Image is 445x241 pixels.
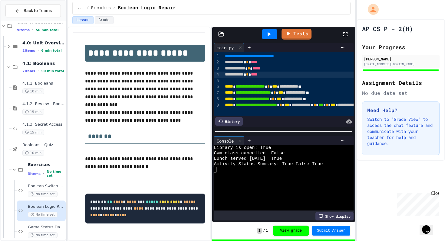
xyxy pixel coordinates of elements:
[47,170,64,178] span: No time set
[28,172,41,176] span: 3 items
[43,171,44,176] span: •
[113,6,115,11] span: /
[214,145,271,151] span: Library is open: True
[22,143,64,148] span: Booleans - Quiz
[22,69,35,73] span: 7 items
[77,6,84,11] span: ...
[38,48,39,53] span: •
[41,69,64,73] span: 50 min total
[364,62,438,66] div: [EMAIL_ADDRESS][DOMAIN_NAME]
[317,228,345,233] span: Submit Answer
[214,72,220,78] div: 4
[17,28,30,32] span: 9 items
[214,156,282,162] span: Lunch served [DATE]: True
[315,212,354,220] div: Show display
[362,89,440,97] div: No due date set
[361,2,380,16] div: My Account
[95,16,114,24] button: Grade
[41,49,62,53] span: 6 min total
[362,43,440,51] h2: Your Progress
[214,151,285,156] span: Gym class cancelled: False
[22,88,44,94] span: 10 min
[214,66,220,72] div: 3
[214,43,244,52] div: main.py
[214,138,237,144] div: Console
[266,228,268,233] span: 1
[22,49,35,53] span: 2 items
[214,96,220,102] div: 8
[22,81,64,86] span: 4.1.1: Booleans
[5,4,61,17] button: Back to Teams
[367,116,434,146] p: Switch to "Grade View" to access the chat feature and communicate with your teacher for help and ...
[38,69,39,73] span: •
[22,150,44,156] span: 10 min
[273,226,309,236] button: View grade
[214,44,237,51] div: main.py
[28,191,58,197] span: No time set
[28,184,64,189] span: Boolean Switch Fix
[32,27,33,32] span: •
[214,59,220,65] div: 2
[214,78,220,84] div: 5
[28,204,64,209] span: Boolean Logic Repair
[22,101,64,107] span: 4.1.2: Review - Booleans
[22,61,64,66] span: 4.1: Booleans
[263,228,265,233] span: /
[22,130,44,135] span: 15 min
[72,16,93,24] button: Lesson
[28,212,58,217] span: No time set
[420,217,439,235] iframe: chat widget
[214,53,220,59] div: 1
[214,162,323,167] span: Activity Status Summary: True-False-True
[214,102,220,108] div: 9
[22,40,64,46] span: 4.0: Unit Overview
[36,28,58,32] span: 56 min total
[367,107,434,114] h3: Need Help?
[362,24,413,33] h1: AP CS P - 2(H)
[22,109,44,115] span: 15 min
[214,136,244,145] div: Console
[214,90,220,96] div: 7
[91,6,111,11] span: Exercises
[215,117,243,126] div: History
[28,225,64,230] span: Game Status Dashboard
[257,228,262,234] span: 1
[395,191,439,216] iframe: chat widget
[118,5,176,12] span: Boolean Logic Repair
[28,162,64,167] span: Exercises
[362,79,440,87] h2: Assignment Details
[87,6,89,11] span: /
[28,232,58,238] span: No time set
[312,226,350,236] button: Submit Answer
[24,8,52,14] span: Back to Teams
[282,29,311,40] a: Tests
[2,2,42,38] div: Chat with us now!Close
[214,84,220,90] div: 6
[364,56,438,62] div: [PERSON_NAME]
[22,122,64,127] span: 4.1.3: Secret Access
